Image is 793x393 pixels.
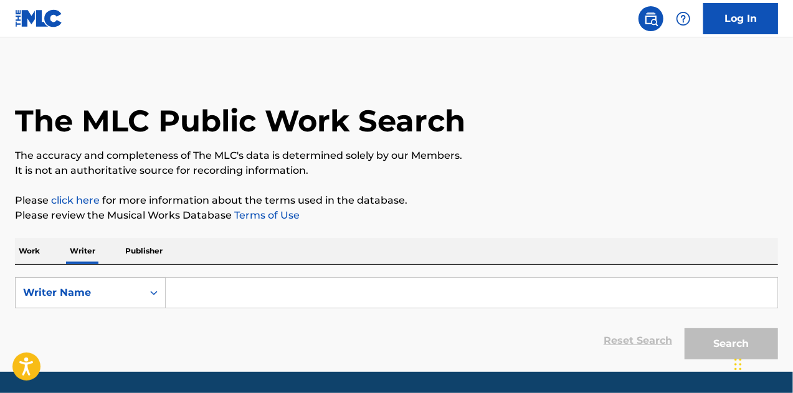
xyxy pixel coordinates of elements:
[731,333,793,393] iframe: Chat Widget
[15,238,44,264] p: Work
[51,194,100,206] a: click here
[15,163,778,178] p: It is not an authoritative source for recording information.
[15,277,778,366] form: Search Form
[734,346,742,383] div: Drag
[15,148,778,163] p: The accuracy and completeness of The MLC's data is determined solely by our Members.
[15,193,778,208] p: Please for more information about the terms used in the database.
[121,238,166,264] p: Publisher
[66,238,99,264] p: Writer
[15,9,63,27] img: MLC Logo
[639,6,663,31] a: Public Search
[15,208,778,223] p: Please review the Musical Works Database
[703,3,778,34] a: Log In
[15,102,465,140] h1: The MLC Public Work Search
[676,11,691,26] img: help
[643,11,658,26] img: search
[232,209,300,221] a: Terms of Use
[671,6,696,31] div: Help
[23,285,135,300] div: Writer Name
